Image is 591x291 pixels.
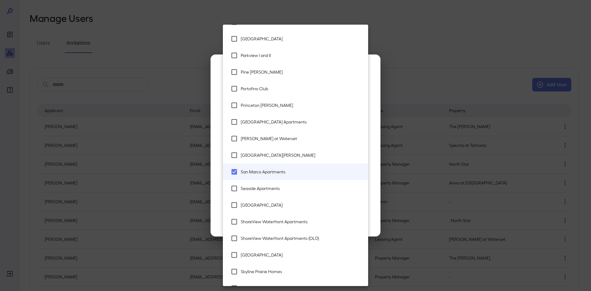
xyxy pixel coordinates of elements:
span: Seaside Apartments [241,185,363,192]
span: [GEOGRAPHIC_DATA] [241,36,363,42]
span: Skyline Prairie Homes [241,269,363,275]
span: Parkview I and II [241,52,363,59]
span: [GEOGRAPHIC_DATA] [241,202,363,208]
span: [GEOGRAPHIC_DATA] [241,252,363,258]
span: San Marco Apartments [241,169,363,175]
span: Princeton [PERSON_NAME] [241,102,363,108]
span: Pine [PERSON_NAME] [241,69,363,75]
span: Portofino Club [241,86,363,92]
span: ShoreView Waterfront Apartments (OLD) [241,235,363,241]
span: [PERSON_NAME] at Waterset [241,135,363,142]
span: [GEOGRAPHIC_DATA][PERSON_NAME] [241,152,363,158]
span: ShoreView Waterfront Apartments [241,219,363,225]
span: [GEOGRAPHIC_DATA] Apartments [241,119,363,125]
